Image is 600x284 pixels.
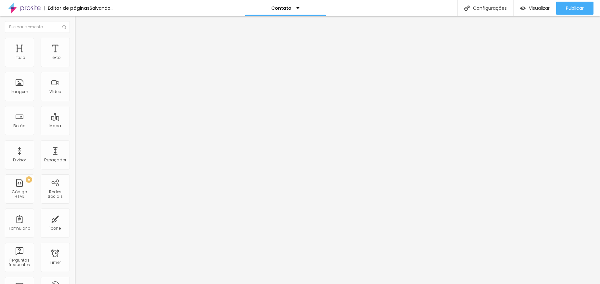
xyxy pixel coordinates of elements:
[9,226,30,231] div: Formulário
[42,190,68,199] div: Redes Sociais
[62,25,66,29] img: Icone
[90,6,113,10] div: Salvando...
[49,124,61,128] div: Mapa
[44,158,66,162] div: Espaçador
[50,226,61,231] div: Ícone
[6,258,32,267] div: Perguntas frequentes
[14,124,26,128] div: Botão
[514,2,556,15] button: Visualizar
[556,2,594,15] button: Publicar
[271,6,291,10] p: Contato
[13,158,26,162] div: Divisor
[566,6,584,11] span: Publicar
[529,6,550,11] span: Visualizar
[464,6,470,11] img: Icone
[50,55,60,60] div: Texto
[11,89,28,94] div: Imagem
[520,6,526,11] img: view-1.svg
[49,89,61,94] div: Vídeo
[5,21,70,33] input: Buscar elemento
[75,16,600,284] iframe: Editor
[50,260,61,265] div: Timer
[14,55,25,60] div: Título
[44,6,90,10] div: Editor de páginas
[6,190,32,199] div: Código HTML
